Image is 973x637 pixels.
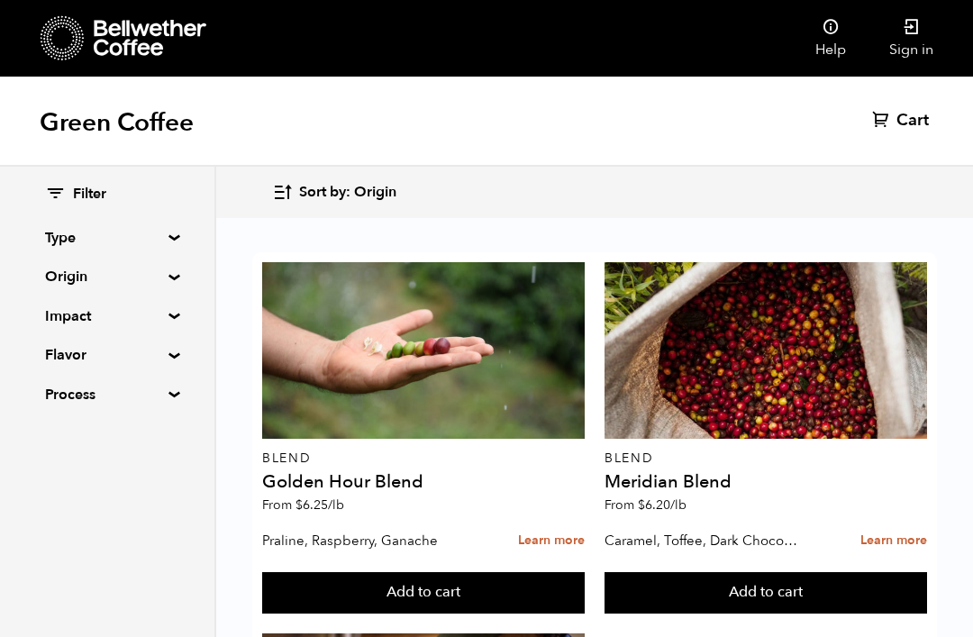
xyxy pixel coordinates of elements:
span: Filter [73,185,106,205]
button: Add to cart [605,572,927,614]
summary: Impact [45,305,169,327]
span: Sort by: Origin [299,183,396,203]
a: Learn more [860,522,927,560]
span: /lb [670,496,687,514]
p: Blend [605,452,927,465]
summary: Flavor [45,344,169,366]
p: Blend [262,452,585,465]
button: Add to cart [262,572,585,614]
button: Sort by: Origin [272,171,396,214]
p: Praline, Raspberry, Ganache [262,527,456,554]
h4: Meridian Blend [605,473,927,491]
a: Cart [872,110,933,132]
span: Cart [896,110,929,132]
bdi: 6.20 [638,496,687,514]
summary: Type [45,227,169,249]
h1: Green Coffee [40,106,194,139]
bdi: 6.25 [296,496,344,514]
span: $ [296,496,303,514]
a: Learn more [518,522,585,560]
span: From [262,496,344,514]
span: $ [638,496,645,514]
span: /lb [328,496,344,514]
span: From [605,496,687,514]
summary: Origin [45,266,169,287]
h4: Golden Hour Blend [262,473,585,491]
p: Caramel, Toffee, Dark Chocolate [605,527,798,554]
summary: Process [45,384,169,405]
